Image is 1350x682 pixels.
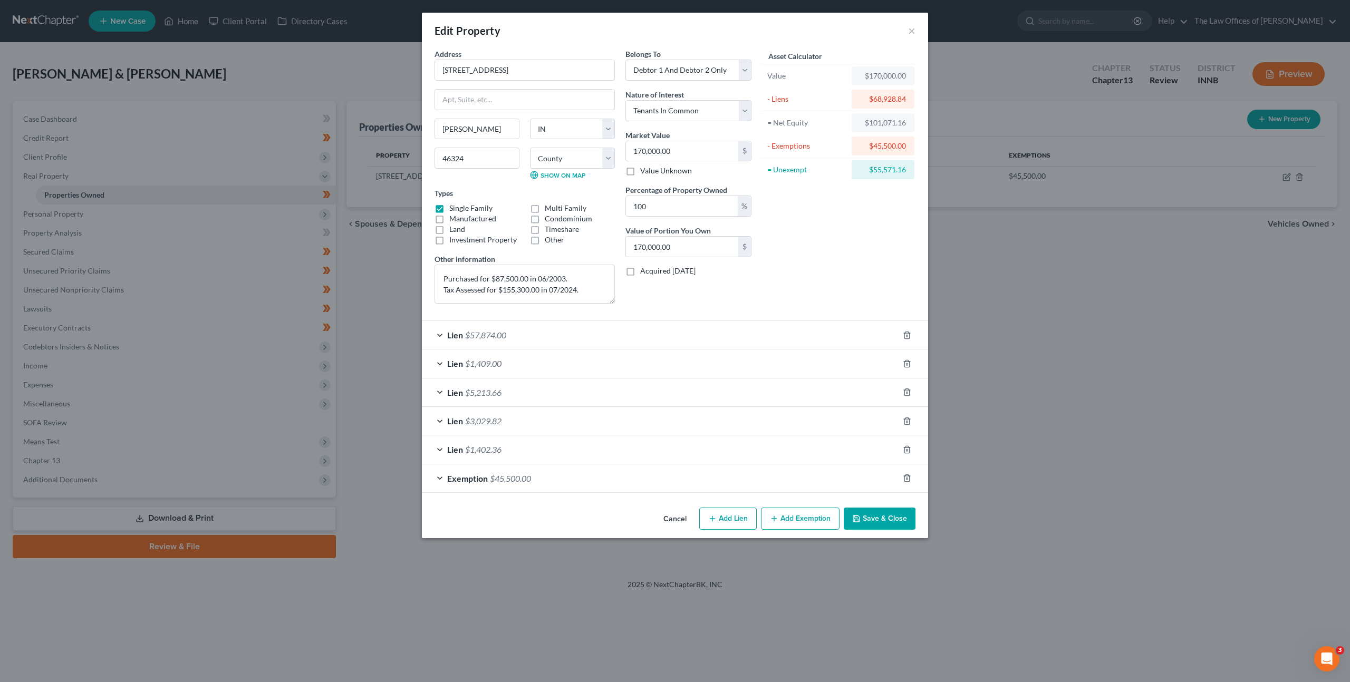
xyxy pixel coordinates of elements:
iframe: Intercom live chat [1314,646,1339,671]
label: Land [449,224,465,235]
div: $170,000.00 [860,71,906,81]
div: = Net Equity [767,118,847,128]
label: Investment Property [449,235,517,245]
span: $1,402.36 [465,444,502,454]
span: Lien [447,358,463,368]
span: Belongs To [625,50,661,59]
span: $3,029.82 [465,416,502,426]
span: Exemption [447,473,488,483]
div: $45,500.00 [860,141,906,151]
label: Other information [435,254,495,265]
button: Cancel [655,509,695,530]
span: Lien [447,444,463,454]
input: 0.00 [626,141,738,161]
div: $68,928.84 [860,94,906,104]
span: 3 [1336,646,1344,655]
span: $5,213.66 [465,387,502,397]
input: Enter city... [435,119,519,139]
label: Condominium [545,213,592,224]
label: Asset Calculator [768,51,822,62]
span: $1,409.00 [465,358,502,368]
button: × [908,24,915,37]
label: Timeshare [545,224,579,235]
input: 0.00 [626,196,738,216]
label: Multi Family [545,203,586,213]
label: Acquired [DATE] [640,266,696,276]
div: Value [767,71,847,81]
input: Enter address... [435,60,614,80]
a: Show on Map [530,171,585,179]
label: Nature of Interest [625,89,684,100]
button: Save & Close [844,508,915,530]
span: Lien [447,330,463,340]
input: 0.00 [626,237,738,257]
label: Market Value [625,130,670,141]
button: Add Lien [699,508,757,530]
button: Add Exemption [761,508,840,530]
div: Edit Property [435,23,500,38]
div: - Exemptions [767,141,847,151]
span: Lien [447,387,463,397]
div: % [738,196,751,216]
input: Enter zip... [435,148,519,169]
input: Apt, Suite, etc... [435,90,614,110]
label: Other [545,235,564,245]
span: $45,500.00 [490,473,531,483]
div: $ [738,237,751,257]
div: $55,571.16 [860,164,906,175]
label: Manufactured [449,213,496,224]
label: Percentage of Property Owned [625,184,727,196]
span: Lien [447,416,463,426]
span: Address [435,50,461,59]
span: $57,874.00 [465,330,506,340]
label: Types [435,188,453,199]
div: $ [738,141,751,161]
div: = Unexempt [767,164,847,175]
div: - Liens [767,94,847,104]
label: Value Unknown [640,165,692,176]
label: Single Family [449,203,493,213]
label: Value of Portion You Own [625,225,711,236]
div: $101,071.16 [860,118,906,128]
